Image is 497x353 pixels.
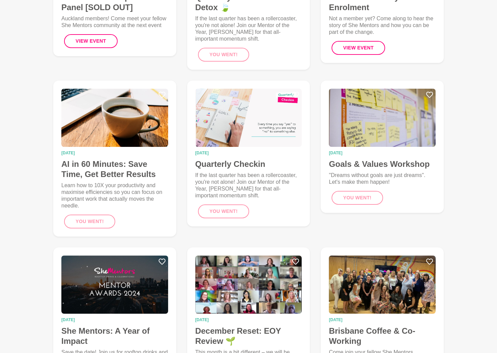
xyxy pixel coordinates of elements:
img: December Reset: EOY Review 🌱 [195,256,302,314]
h4: Goals & Values Workshop [329,159,436,169]
button: View Event [64,34,118,48]
img: Brisbane Coffee & Co-Working [329,256,436,314]
a: Quarterly Checkin[DATE]Quarterly CheckinIf the last quarter has been a rollercoaster, you're not ... [187,81,310,226]
p: Auckland members! Come meet your fellow She Mentors community at the next event [61,15,168,29]
h4: AI in 60 Minutes: Save Time, Get Better Results [61,159,168,179]
h4: December Reset: EOY Review 🌱 [195,326,302,346]
img: AI in 60 Minutes: Save Time, Get Better Results [61,89,168,147]
time: [DATE] [195,318,302,322]
img: She Mentors: A Year of Impact [61,256,168,314]
p: Learn how to 10X your productivity and maximise efficiencies so you can focus on important work t... [61,182,168,209]
time: [DATE] [61,318,168,322]
a: AI in 60 Minutes: Save Time, Get Better Results[DATE]AI in 60 Minutes: Save Time, Get Better Resu... [53,81,176,237]
p: Not a member yet? Come along to hear the story of She Mentors and how you can be part of the change. [329,15,436,36]
time: [DATE] [195,151,302,155]
time: [DATE] [329,151,436,155]
time: [DATE] [329,318,436,322]
p: If the last quarter has been a rollercoaster, you're not alone! Join our Mentor of the Year, [PER... [195,15,302,42]
p: "Dreams without goals are just dreams". Let's make them happen! [329,172,436,185]
a: Goals & Values Workshop [DATE]Goals & Values Workshop"Dreams without goals are just dreams". Let'... [321,81,444,213]
p: If the last quarter has been a rollercoaster, you're not alone! Join our Mentor of the Year, [PER... [195,172,302,199]
img: Quarterly Checkin [195,89,302,147]
button: View Event [332,41,385,55]
time: [DATE] [61,151,168,155]
h4: Quarterly Checkin [195,159,302,169]
h4: She Mentors: A Year of Impact [61,326,168,346]
h4: Brisbane Coffee & Co-Working [329,326,436,346]
img: Goals & Values Workshop [329,89,436,147]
